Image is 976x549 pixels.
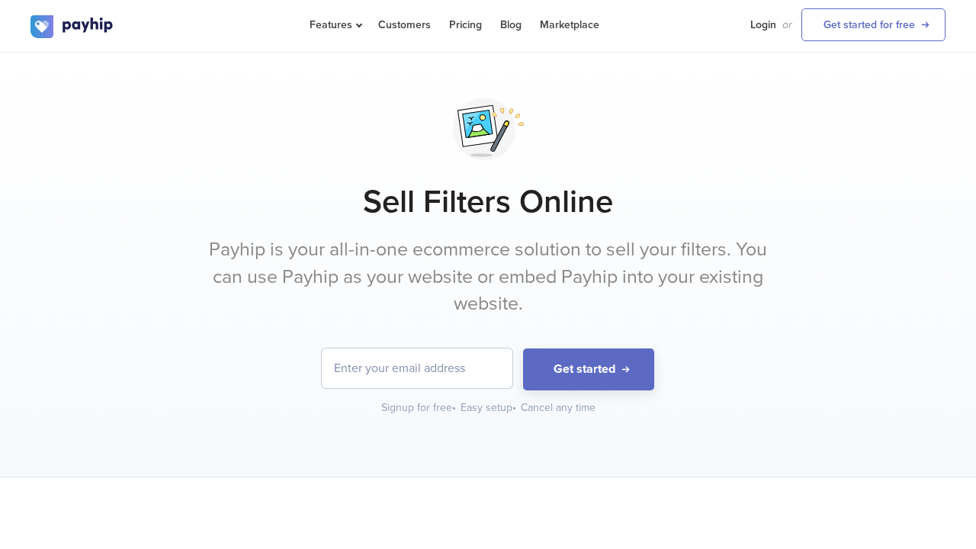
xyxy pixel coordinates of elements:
span: Features [310,18,360,31]
img: svg+xml;utf8,%3Csvg%20viewBox%3D%220%200%20100%20100%22%20xmlns%3D%22http%3A%2F%2Fwww.w3.org%2F20... [450,91,527,168]
p: Payhip is your all-in-one ecommerce solution to sell your filters. You can use Payhip as your web... [202,236,774,318]
h1: Sell Filters Online [30,183,945,221]
button: Get started [523,348,654,390]
input: Enter your email address [322,348,512,388]
span: • [452,401,456,414]
div: Easy setup [461,400,518,416]
div: Cancel any time [521,400,596,416]
div: Signup for free [381,400,457,416]
a: Get started for free [801,8,945,41]
span: • [512,401,516,414]
img: logo.svg [30,15,114,38]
